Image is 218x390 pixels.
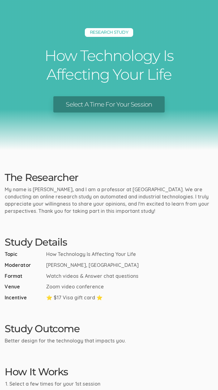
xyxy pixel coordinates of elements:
[5,337,213,344] p: Better design for the technology that impacts you.
[5,294,44,301] span: Incentive
[5,251,44,258] span: Topic
[46,272,138,280] span: Watch videos & Answer chat questions
[5,283,44,290] span: Venue
[5,323,213,334] h2: Study Outcome
[46,283,104,290] span: Zoom video conference
[46,294,103,301] span: ⭐ $17 Visa gift card ⭐
[5,272,44,280] span: Format
[5,172,213,183] h2: The Researcher
[5,380,213,387] li: Select a few times for your 1st session
[85,28,133,37] h5: Research Study
[5,237,213,247] h2: Study Details
[53,96,164,113] a: Select A Time For Your Session
[5,186,213,214] p: My name is [PERSON_NAME], and I am a professor at [GEOGRAPHIC_DATA]. We are conducting an online ...
[16,46,203,84] h1: How Technology Is Affecting Your Life
[5,262,44,269] span: Moderator
[46,262,139,269] span: [PERSON_NAME], [GEOGRAPHIC_DATA]
[5,366,213,377] h2: How It Works
[46,251,136,258] span: How Technology Is Affecting Your Life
